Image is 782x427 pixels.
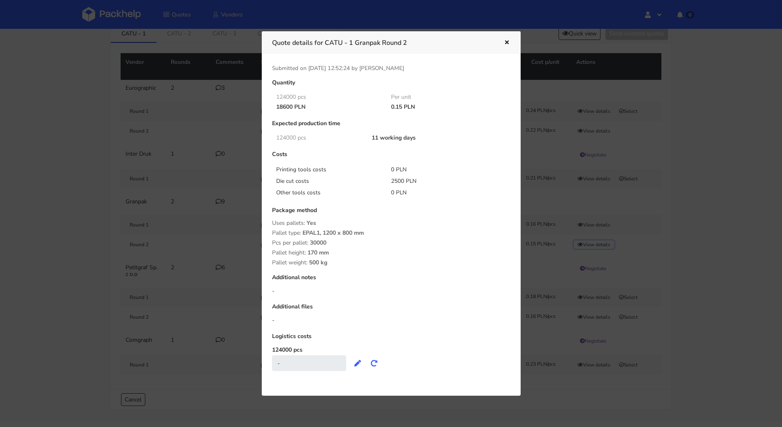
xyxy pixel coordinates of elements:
span: Submitted on [DATE] 12:52:24 [272,64,350,72]
span: 170 mm [307,249,329,263]
div: Printing tools costs [270,166,386,174]
span: Pallet weight: [272,259,307,266]
div: Die cut costs [270,177,386,185]
div: 124000 pcs [270,94,386,100]
div: 18600 PLN [270,104,386,110]
button: Recalculate [366,356,382,371]
div: Additional notes [272,274,510,287]
div: 11 working days [366,135,500,141]
span: Pallet height: [272,249,306,257]
div: 0.15 PLN [385,104,500,110]
div: Other tools costs [270,189,386,197]
div: 2500 PLN [385,177,500,185]
span: EPAL1, 1200 x 800 mm [303,229,364,243]
div: - [272,355,346,371]
div: - [272,316,510,324]
span: by [PERSON_NAME] [351,64,404,72]
span: 30000 [310,239,326,253]
div: 124000 pcs [270,135,366,141]
div: Package method [272,207,510,220]
span: 500 kg [309,259,327,273]
label: 124000 pcs [272,346,303,354]
h3: Quote details for CATU - 1 Granpak Round 2 [272,37,491,49]
div: Per unit [385,94,500,100]
div: 0 PLN [385,166,500,174]
div: Logistics costs [272,333,510,346]
span: Pcs per pallet: [272,239,308,247]
div: Quantity [272,79,510,92]
div: 0 PLN [385,189,500,197]
div: Costs [272,151,510,164]
span: Uses pallets: [272,219,305,227]
button: Edit [349,356,366,371]
span: Pallet type: [272,229,301,237]
div: Additional files [272,303,510,316]
div: - [272,287,510,295]
span: Yes [307,219,316,233]
div: Expected production time [272,120,510,133]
